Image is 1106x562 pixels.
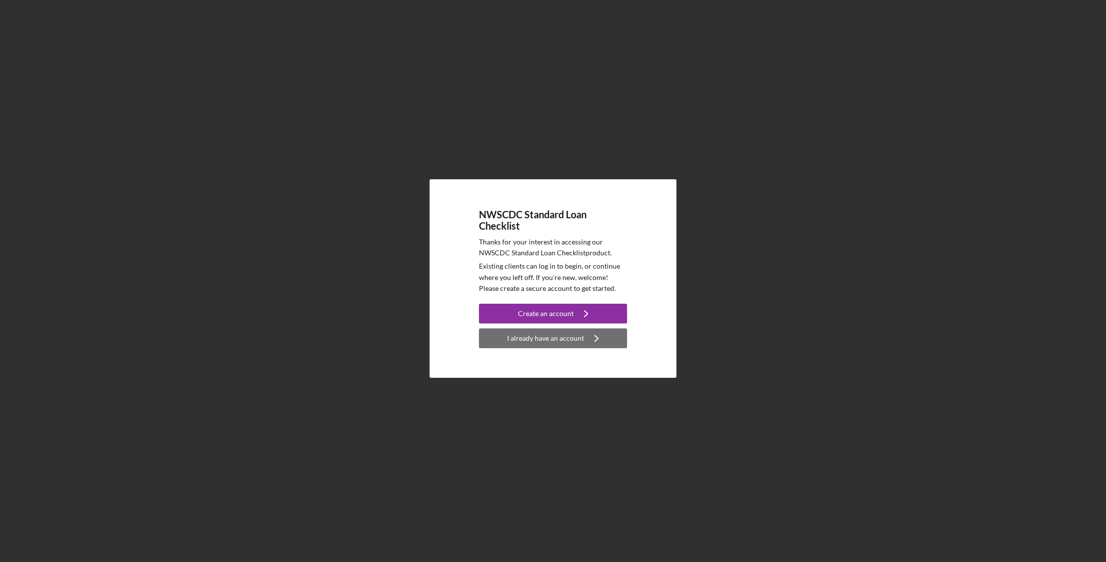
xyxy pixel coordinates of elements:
p: Existing clients can log in to begin, or continue where you left off. If you're new, welcome! Ple... [479,261,627,294]
button: Create an account [479,304,627,323]
div: I already have an account [507,328,584,348]
h4: NWSCDC Standard Loan Checklist [479,209,627,232]
button: I already have an account [479,328,627,348]
div: Create an account [518,304,574,323]
a: Create an account [479,304,627,326]
p: Thanks for your interest in accessing our NWSCDC Standard Loan Checklist product. [479,237,627,259]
